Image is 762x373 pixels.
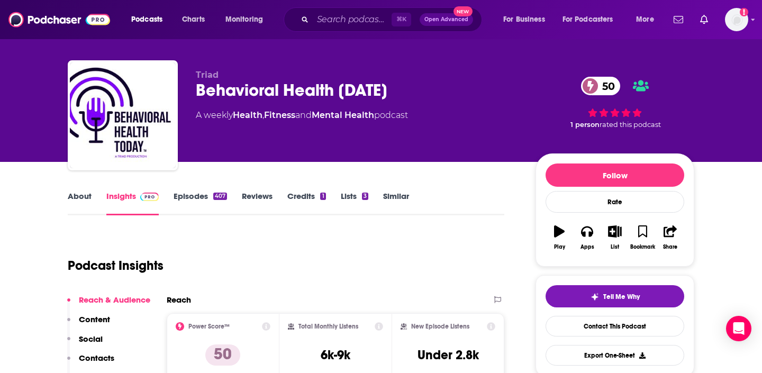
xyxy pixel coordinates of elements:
img: tell me why sparkle [591,293,599,301]
a: Show notifications dropdown [696,11,712,29]
div: Bookmark [630,244,655,250]
div: A weekly podcast [196,109,408,122]
input: Search podcasts, credits, & more... [313,11,392,28]
p: Reach & Audience [79,295,150,305]
p: 50 [205,344,240,366]
span: Triad [196,70,219,80]
div: List [611,244,619,250]
button: Reach & Audience [67,295,150,314]
a: Credits1 [287,191,325,215]
button: Bookmark [629,219,656,257]
button: List [601,219,629,257]
div: Apps [580,244,594,250]
button: Share [657,219,684,257]
div: 1 [320,193,325,200]
button: Social [67,334,103,353]
span: rated this podcast [600,121,661,129]
button: tell me why sparkleTell Me Why [546,285,684,307]
a: Show notifications dropdown [669,11,687,29]
button: Apps [573,219,601,257]
span: Open Advanced [424,17,468,22]
p: Contacts [79,353,114,363]
div: Open Intercom Messenger [726,316,751,341]
div: 407 [213,193,227,200]
span: ⌘ K [392,13,411,26]
span: Logged in as megcassidy [725,8,748,31]
a: Lists3 [341,191,368,215]
button: open menu [496,11,558,28]
span: , [262,110,264,120]
img: Podchaser - Follow, Share and Rate Podcasts [8,10,110,30]
button: open menu [629,11,667,28]
a: Fitness [264,110,295,120]
a: 50 [581,77,620,95]
a: Similar [383,191,409,215]
div: Rate [546,191,684,213]
button: open menu [556,11,629,28]
a: About [68,191,92,215]
span: Charts [182,12,205,27]
p: Content [79,314,110,324]
button: Open AdvancedNew [420,13,473,26]
img: User Profile [725,8,748,31]
span: Monitoring [225,12,263,27]
div: Share [663,244,677,250]
p: Social [79,334,103,344]
button: Play [546,219,573,257]
span: Tell Me Why [603,293,640,301]
a: Health [233,110,262,120]
a: InsightsPodchaser Pro [106,191,159,215]
img: Podchaser Pro [140,193,159,201]
button: open menu [218,11,277,28]
button: Content [67,314,110,334]
h2: Reach [167,295,191,305]
a: Episodes407 [174,191,227,215]
span: New [453,6,473,16]
div: Play [554,244,565,250]
button: Follow [546,163,684,187]
span: 1 person [570,121,600,129]
div: 3 [362,193,368,200]
img: Behavioral Health Today [70,62,176,168]
span: For Podcasters [563,12,613,27]
span: Podcasts [131,12,162,27]
span: For Business [503,12,545,27]
h3: 6k-9k [321,347,350,363]
h2: Total Monthly Listens [298,323,358,330]
svg: Add a profile image [740,8,748,16]
a: Charts [175,11,211,28]
span: More [636,12,654,27]
h2: Power Score™ [188,323,230,330]
span: and [295,110,312,120]
button: Show profile menu [725,8,748,31]
a: Mental Health [312,110,374,120]
button: Contacts [67,353,114,372]
span: 50 [592,77,620,95]
a: Contact This Podcast [546,316,684,336]
h3: Under 2.8k [418,347,479,363]
button: Export One-Sheet [546,345,684,366]
a: Reviews [242,191,273,215]
div: 50 1 personrated this podcast [536,70,694,135]
div: Search podcasts, credits, & more... [294,7,492,32]
h1: Podcast Insights [68,258,164,274]
h2: New Episode Listens [411,323,469,330]
button: open menu [124,11,176,28]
